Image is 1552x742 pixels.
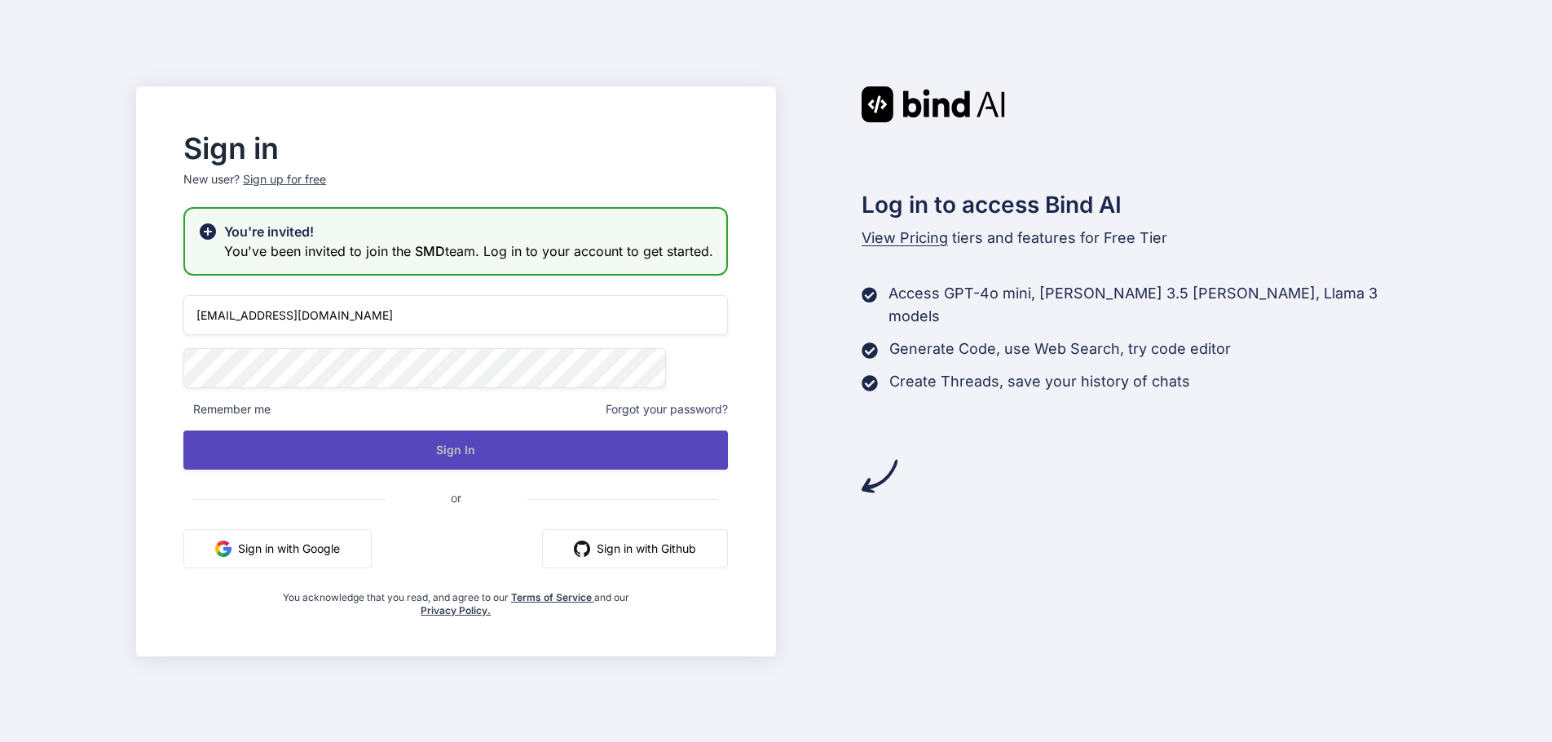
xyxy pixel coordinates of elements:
[243,171,326,188] div: Sign up for free
[386,478,527,518] span: or
[183,135,728,161] h2: Sign in
[215,541,231,557] img: google
[275,581,637,617] div: You acknowledge that you read, and agree to our and our
[183,529,372,568] button: Sign in with Google
[888,282,1416,328] p: Access GPT-4o mini, [PERSON_NAME] 3.5 [PERSON_NAME], Llama 3 models
[862,188,1417,222] h2: Log in to access Bind AI
[889,338,1231,360] p: Generate Code, use Web Search, try code editor
[889,370,1190,393] p: Create Threads, save your history of chats
[421,604,491,616] a: Privacy Policy.
[862,86,1005,122] img: Bind AI logo
[574,541,590,557] img: github
[224,241,713,261] h3: You've been invited to join the team. Log in to your account to get started.
[415,243,445,259] span: SMD
[183,401,271,417] span: Remember me
[183,295,728,335] input: Login or Email
[183,171,728,207] p: New user?
[862,227,1417,250] p: tiers and features for Free Tier
[183,431,728,470] button: Sign In
[862,458,897,494] img: arrow
[862,229,948,246] span: View Pricing
[542,529,728,568] button: Sign in with Github
[511,591,594,603] a: Terms of Service
[224,222,713,241] h2: You're invited!
[606,401,728,417] span: Forgot your password?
